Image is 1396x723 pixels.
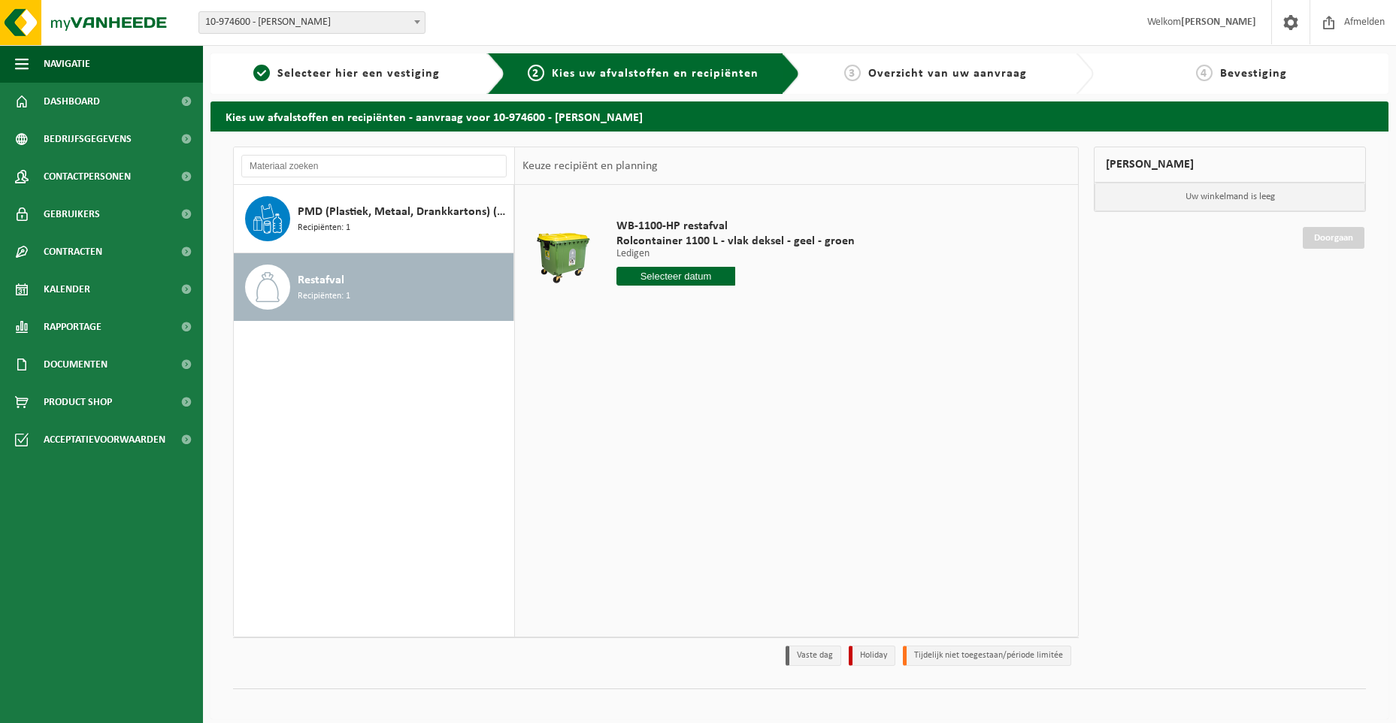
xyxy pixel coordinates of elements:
[903,646,1071,666] li: Tijdelijk niet toegestaan/période limitée
[218,65,475,83] a: 1Selecteer hier een vestiging
[616,219,855,234] span: WB-1100-HP restafval
[44,308,101,346] span: Rapportage
[44,383,112,421] span: Product Shop
[298,203,510,221] span: PMD (Plastiek, Metaal, Drankkartons) (bedrijven)
[234,253,514,321] button: Restafval Recipiënten: 1
[44,158,131,195] span: Contactpersonen
[210,101,1388,131] h2: Kies uw afvalstoffen en recipiënten - aanvraag voor 10-974600 - [PERSON_NAME]
[528,65,544,81] span: 2
[44,346,108,383] span: Documenten
[1181,17,1256,28] strong: [PERSON_NAME]
[241,155,507,177] input: Materiaal zoeken
[44,233,102,271] span: Contracten
[44,45,90,83] span: Navigatie
[616,249,855,259] p: Ledigen
[515,147,665,185] div: Keuze recipiënt en planning
[616,267,736,286] input: Selecteer datum
[44,83,100,120] span: Dashboard
[198,11,425,34] span: 10-974600 - VANHOUTTE, JONATHAN - WERVIK
[253,65,270,81] span: 1
[44,120,132,158] span: Bedrijfsgegevens
[277,68,440,80] span: Selecteer hier een vestiging
[199,12,425,33] span: 10-974600 - VANHOUTTE, JONATHAN - WERVIK
[844,65,861,81] span: 3
[616,234,855,249] span: Rolcontainer 1100 L - vlak deksel - geel - groen
[1303,227,1364,249] a: Doorgaan
[298,289,350,304] span: Recipiënten: 1
[552,68,759,80] span: Kies uw afvalstoffen en recipiënten
[234,185,514,253] button: PMD (Plastiek, Metaal, Drankkartons) (bedrijven) Recipiënten: 1
[44,195,100,233] span: Gebruikers
[868,68,1027,80] span: Overzicht van uw aanvraag
[44,421,165,458] span: Acceptatievoorwaarden
[1094,147,1366,183] div: [PERSON_NAME]
[1220,68,1287,80] span: Bevestiging
[298,221,350,235] span: Recipiënten: 1
[44,271,90,308] span: Kalender
[1196,65,1213,81] span: 4
[1095,183,1365,211] p: Uw winkelmand is leeg
[786,646,841,666] li: Vaste dag
[8,690,251,723] iframe: chat widget
[849,646,895,666] li: Holiday
[298,271,344,289] span: Restafval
